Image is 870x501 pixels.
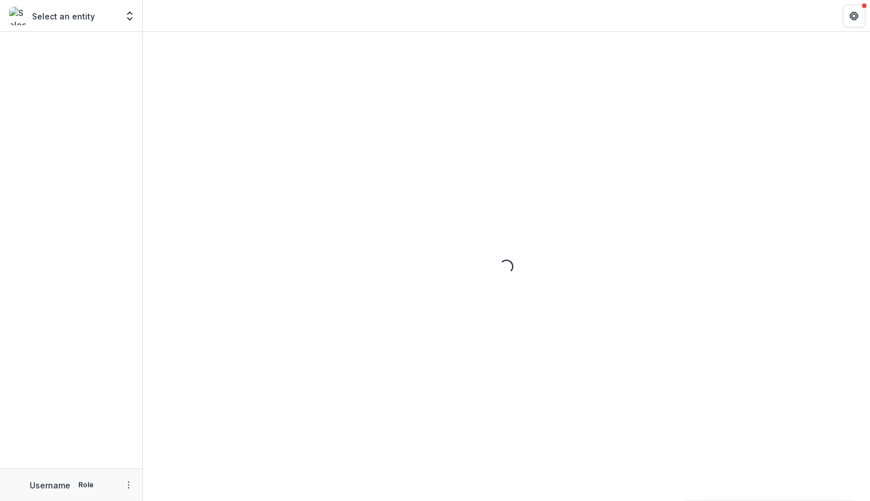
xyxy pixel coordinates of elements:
[122,478,135,492] button: More
[75,480,97,490] p: Role
[30,479,70,491] p: Username
[9,7,27,25] img: Select an entity
[843,5,865,27] button: Get Help
[122,5,138,27] button: Open entity switcher
[32,10,95,22] p: Select an entity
